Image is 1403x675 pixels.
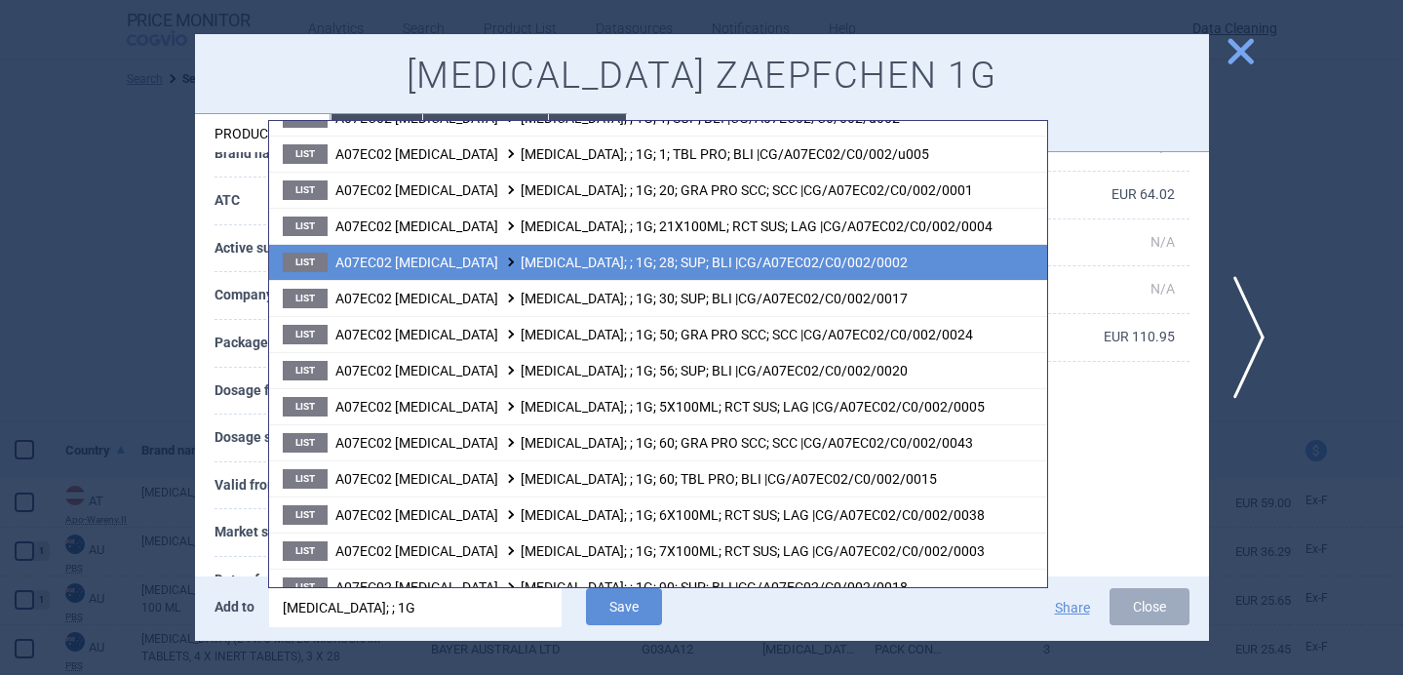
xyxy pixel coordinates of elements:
[283,325,328,344] span: List
[1150,281,1175,297] span: N/A
[214,178,360,225] th: ATC
[214,509,360,557] th: Market supply
[335,327,973,342] span: PENTASA; ; 1G; 50; GRA PRO SCC; SCC |CG/A07EC02/C0/002/0024
[283,253,328,272] span: List
[335,579,908,595] span: PENTASA; ; 1G; 90; SUP; BLI |CG/A07EC02/C0/002/0018
[1150,234,1175,250] span: N/A
[195,114,331,152] li: Product info
[335,471,937,487] span: PENTASA; ; 1G; 60; TBL PRO; BLI |CG/A07EC02/C0/002/0015
[214,368,360,416] th: Dosage form
[1038,172,1189,219] td: EUR 64.02
[1150,139,1175,155] span: N/A
[214,54,1189,99] h1: [MEDICAL_DATA] ZAEPFCHEN 1G
[335,291,908,306] span: PENTASA; ; 1G; 30; SUP; BLI |CG/A07EC02/C0/002/0017
[283,180,328,200] span: List
[214,320,360,368] th: Package
[335,182,973,198] span: PENTASA; ; 1G; 20; GRA PRO SCC; SCC |CG/A07EC02/C0/002/0001
[283,144,328,164] span: List
[335,146,929,162] span: PENTASA; ; 1G; 1; TBL PRO; BLI |CG/A07EC02/C0/002/u005
[331,114,422,152] li: Source
[214,415,360,462] th: Dosage strength
[335,435,973,451] span: PENTASA; ; 1G; 60; GRA PRO SCC; SCC |CG/A07EC02/C0/002/0043
[283,217,328,236] span: List
[335,507,985,523] span: PENTASA; ; 1G; 6X100ML; RCT SUS; LAG |CG/A07EC02/C0/002/0038
[283,361,328,380] span: List
[283,289,328,308] span: List
[214,462,360,510] th: Valid from - to
[283,541,328,561] span: List
[1055,601,1090,615] button: Share
[335,218,993,234] span: PENTASA; ; 1G; 21X100ML; RCT SUS; LAG |CG/A07EC02/C0/002/0004
[423,114,548,152] li: History log
[283,505,328,525] span: List
[1038,314,1189,362] td: EUR 110.95
[214,588,254,625] p: Add to
[335,363,908,378] span: PENTASA; ; 1G; 56; SUP; BLI |CG/A07EC02/C0/002/0020
[1110,588,1189,625] button: Close
[586,588,662,625] button: Save
[335,255,908,270] span: PENTASA; ; 1G; 28; SUP; BLI |CG/A07EC02/C0/002/0002
[214,272,360,320] th: Company
[335,543,985,559] span: PENTASA; ; 1G; 7X100ML; RCT SUS; LAG |CG/A07EC02/C0/002/0003
[335,399,985,415] span: PENTASA; ; 1G; 5X100ML; RCT SUS; LAG |CG/A07EC02/C0/002/0005
[214,131,360,179] th: Brand name
[283,433,328,453] span: List
[283,577,328,597] span: List
[283,469,328,489] span: List
[549,114,626,152] li: Price
[283,397,328,417] span: List
[214,557,360,605] th: Date of update
[214,225,360,273] th: Active substance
